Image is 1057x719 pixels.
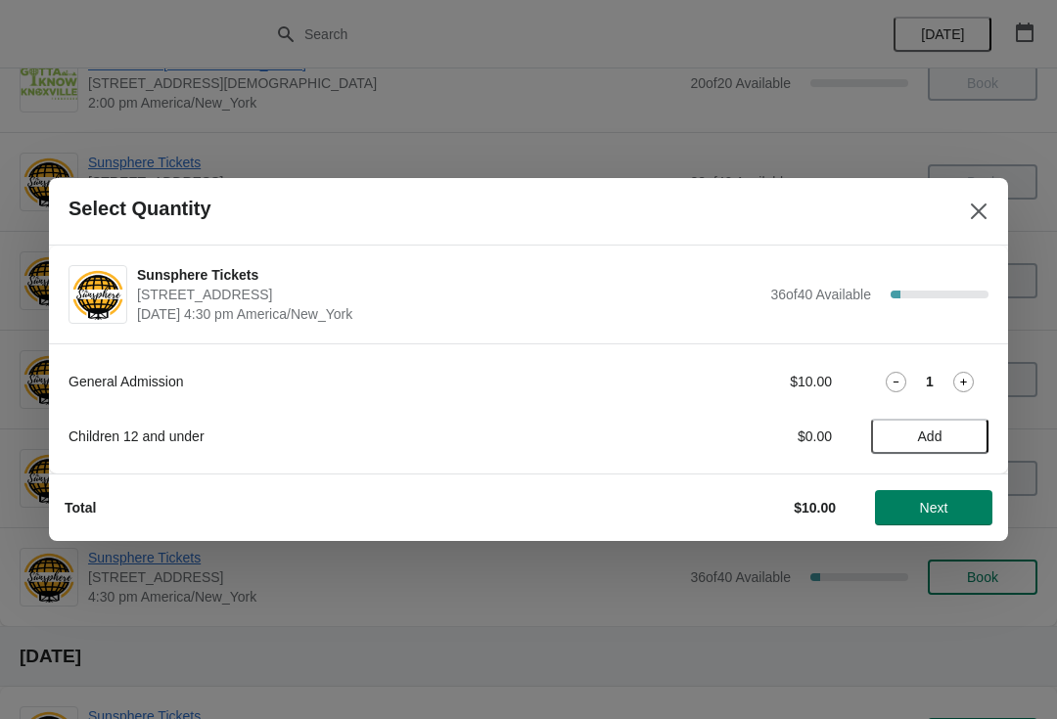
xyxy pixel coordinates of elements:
[651,427,832,446] div: $0.00
[918,428,942,444] span: Add
[137,304,760,324] span: [DATE] 4:30 pm America/New_York
[69,427,612,446] div: Children 12 and under
[137,265,760,285] span: Sunsphere Tickets
[770,287,871,302] span: 36 of 40 Available
[69,198,211,220] h2: Select Quantity
[69,372,612,391] div: General Admission
[961,194,996,229] button: Close
[871,419,988,454] button: Add
[920,500,948,516] span: Next
[65,500,96,516] strong: Total
[651,372,832,391] div: $10.00
[69,268,126,322] img: Sunsphere Tickets | 810 Clinch Avenue, Knoxville, TN, USA | September 18 | 4:30 pm America/New_York
[926,372,934,391] strong: 1
[794,500,836,516] strong: $10.00
[875,490,992,525] button: Next
[137,285,760,304] span: [STREET_ADDRESS]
